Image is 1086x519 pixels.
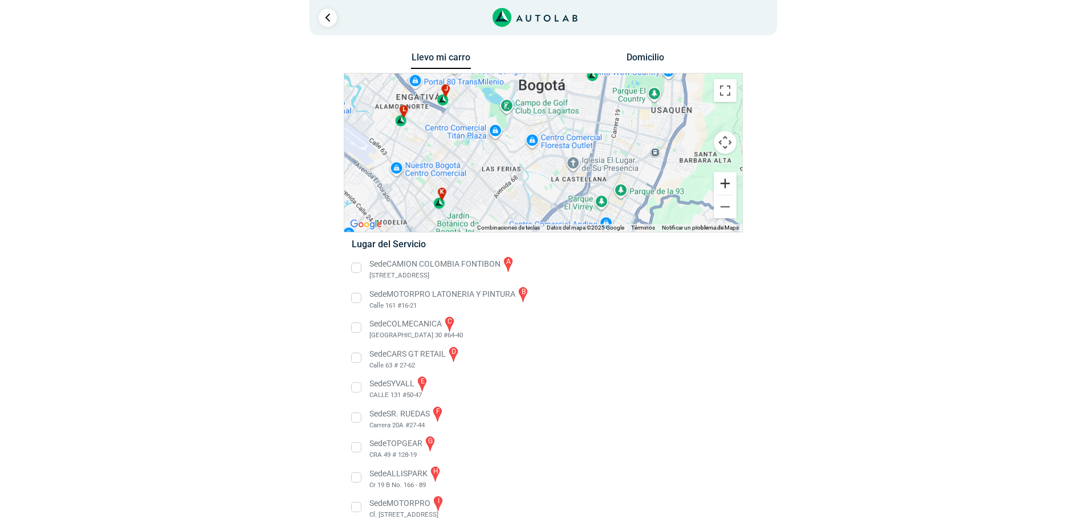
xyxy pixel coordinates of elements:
[352,239,734,250] h5: Lugar del Servicio
[402,105,405,115] span: l
[714,172,737,195] button: Ampliar
[631,224,655,231] a: Términos (se abre en una nueva pestaña)
[714,79,737,102] button: Cambiar a la vista en pantalla completa
[714,195,737,218] button: Reducir
[477,224,540,232] button: Combinaciones de teclas
[444,84,448,94] span: j
[547,224,624,231] span: Datos del mapa ©2025 Google
[440,187,444,197] span: k
[493,11,577,22] a: Link al sitio de autolab
[411,52,471,70] button: Llevo mi carro
[347,217,385,232] img: Google
[319,9,337,27] a: Ir al paso anterior
[662,224,739,231] a: Notificar un problema de Maps
[347,217,385,232] a: Abre esta zona en Google Maps (se abre en una nueva ventana)
[714,131,737,154] button: Controles de visualización del mapa
[615,52,675,68] button: Domicilio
